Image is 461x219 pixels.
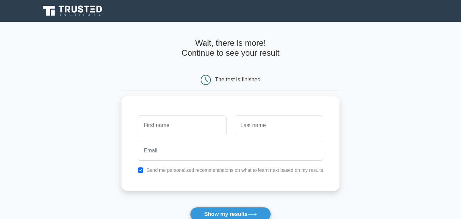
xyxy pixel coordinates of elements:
div: The test is finished [215,77,260,82]
label: Send me personalized recommendations on what to learn next based on my results [146,167,323,173]
input: First name [138,115,226,135]
input: Last name [235,115,323,135]
h4: Wait, there is more! Continue to see your result [121,38,340,58]
input: Email [138,141,323,161]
